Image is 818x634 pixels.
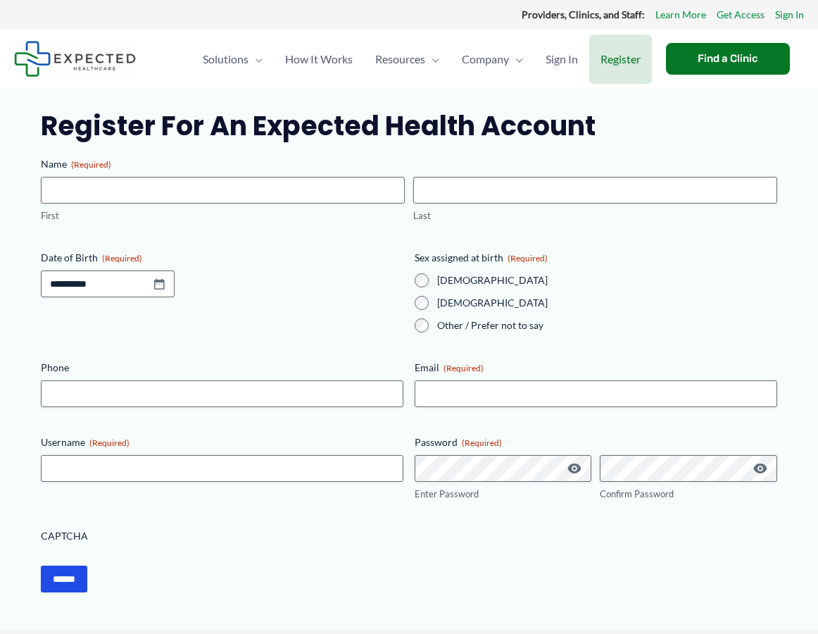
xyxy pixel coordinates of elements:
[41,361,403,375] label: Phone
[274,35,364,84] a: How It Works
[451,35,534,84] a: CompanyMenu Toggle
[534,35,589,84] a: Sign In
[413,209,777,223] label: Last
[717,6,764,24] a: Get Access
[425,35,439,84] span: Menu Toggle
[752,460,769,477] button: Show Password
[437,273,777,287] label: [DEMOGRAPHIC_DATA]
[600,487,776,501] label: Confirm Password
[415,435,502,449] legend: Password
[41,435,403,449] label: Username
[415,251,548,265] legend: Sex assigned at birth
[589,35,652,84] a: Register
[443,363,484,373] span: (Required)
[41,209,405,223] label: First
[191,35,274,84] a: SolutionsMenu Toggle
[41,108,776,143] h2: Register for an Expected Health Account
[14,41,136,77] img: Expected Healthcare Logo - side, dark font, small
[437,296,777,310] label: [DEMOGRAPHIC_DATA]
[415,361,777,375] label: Email
[462,35,509,84] span: Company
[191,35,652,84] nav: Primary Site Navigation
[248,35,263,84] span: Menu Toggle
[508,253,548,263] span: (Required)
[462,437,502,448] span: (Required)
[775,6,804,24] a: Sign In
[203,35,248,84] span: Solutions
[415,487,591,501] label: Enter Password
[102,253,142,263] span: (Required)
[666,43,790,75] a: Find a Clinic
[89,437,130,448] span: (Required)
[522,8,645,20] strong: Providers, Clinics, and Staff:
[509,35,523,84] span: Menu Toggle
[546,35,578,84] span: Sign In
[437,318,777,332] label: Other / Prefer not to say
[41,529,776,543] label: CAPTCHA
[41,157,111,171] legend: Name
[655,6,706,24] a: Learn More
[375,35,425,84] span: Resources
[285,35,353,84] span: How It Works
[41,251,403,265] label: Date of Birth
[71,159,111,170] span: (Required)
[364,35,451,84] a: ResourcesMenu Toggle
[600,35,641,84] span: Register
[566,460,583,477] button: Show Password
